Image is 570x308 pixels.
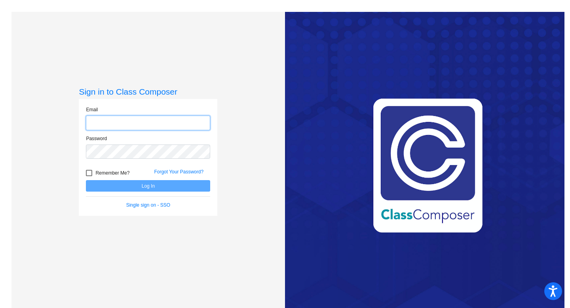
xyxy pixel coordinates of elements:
a: Single sign on - SSO [126,202,170,208]
h3: Sign in to Class Composer [79,87,217,97]
label: Password [86,135,107,142]
button: Log In [86,180,210,192]
a: Forgot Your Password? [154,169,203,175]
label: Email [86,106,98,113]
span: Remember Me? [95,168,129,178]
